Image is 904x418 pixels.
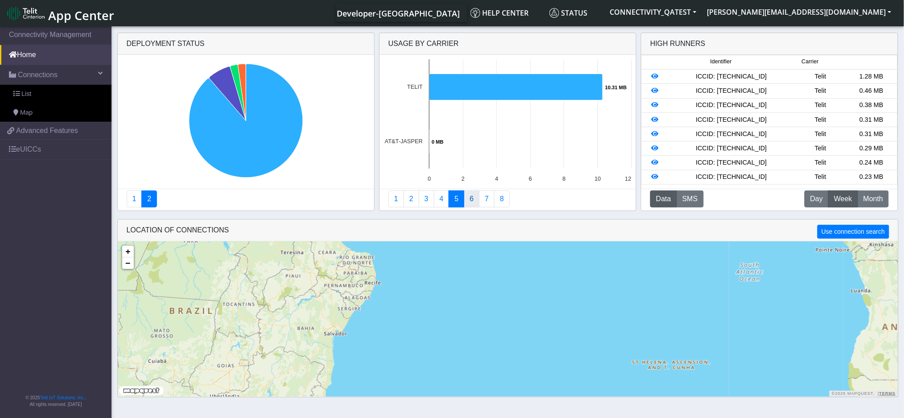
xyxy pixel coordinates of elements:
[40,395,85,400] a: Telit IoT Solutions, Inc.
[795,100,846,110] div: Telit
[449,190,464,207] a: Usage by Carrier
[464,190,479,207] a: 14 Days Trend
[20,108,33,118] span: Map
[846,158,897,168] div: 0.24 MB
[668,172,795,182] div: ICCID: [TECHNICAL_ID]
[668,144,795,153] div: ICCID: [TECHNICAL_ID]
[817,225,889,239] button: Use connection search
[668,158,795,168] div: ICCID: [TECHNICAL_ID]
[858,190,889,207] button: Month
[668,115,795,125] div: ICCID: [TECHNICAL_ID]
[562,175,566,182] text: 8
[48,7,114,24] span: App Center
[594,175,601,182] text: 10
[879,391,896,396] a: Terms
[529,175,532,182] text: 6
[432,139,444,145] text: 0 MB
[546,4,605,22] a: Status
[21,89,31,99] span: List
[337,8,460,19] span: Developer-[GEOGRAPHIC_DATA]
[118,33,374,55] div: Deployment status
[830,391,898,397] div: ©2025 MapQuest, |
[834,194,852,204] span: Week
[710,58,732,66] span: Identifier
[434,190,450,207] a: Connections By Carrier
[479,190,495,207] a: Zero Session
[846,72,897,82] div: 1.28 MB
[846,100,897,110] div: 0.38 MB
[407,83,423,90] text: TELIT
[795,144,846,153] div: Telit
[795,172,846,182] div: Telit
[7,6,45,21] img: logo-telit-cinterion-gw-new.png
[18,70,58,80] span: Connections
[388,190,404,207] a: Connections By Country
[428,175,431,182] text: 0
[668,100,795,110] div: ICCID: [TECHNICAL_ID]
[471,8,529,18] span: Help center
[141,190,157,207] a: Deployment status
[846,172,897,182] div: 0.23 MB
[419,190,434,207] a: Usage per Country
[462,175,465,182] text: 2
[677,190,704,207] button: SMS
[668,129,795,139] div: ICCID: [TECHNICAL_ID]
[388,190,627,207] nav: Summary paging
[846,115,897,125] div: 0.31 MB
[625,175,631,182] text: 12
[846,129,897,139] div: 0.31 MB
[16,125,78,136] span: Advanced Features
[650,190,677,207] button: Data
[702,4,897,20] button: [PERSON_NAME][EMAIL_ADDRESS][DOMAIN_NAME]
[802,58,819,66] span: Carrier
[122,246,134,257] a: Zoom in
[385,138,423,145] text: AT&T-JASPER
[795,72,846,82] div: Telit
[467,4,546,22] a: Help center
[336,4,460,22] a: Your current platform instance
[795,129,846,139] div: Telit
[810,194,823,204] span: Day
[668,86,795,96] div: ICCID: [TECHNICAL_ID]
[846,144,897,153] div: 0.29 MB
[795,86,846,96] div: Telit
[7,4,113,23] a: App Center
[795,115,846,125] div: Telit
[846,86,897,96] div: 0.46 MB
[549,8,559,18] img: status.svg
[471,8,480,18] img: knowledge.svg
[605,85,627,90] text: 10.31 MB
[127,190,365,207] nav: Summary paging
[795,158,846,168] div: Telit
[495,175,498,182] text: 4
[605,4,702,20] button: CONNECTIVITY_QATEST
[863,194,883,204] span: Month
[122,257,134,269] a: Zoom out
[404,190,419,207] a: Carrier
[668,72,795,82] div: ICCID: [TECHNICAL_ID]
[650,38,706,49] div: High Runners
[118,219,898,241] div: LOCATION OF CONNECTIONS
[127,190,142,207] a: Connectivity status
[828,190,858,207] button: Week
[380,33,636,55] div: Usage by Carrier
[549,8,588,18] span: Status
[805,190,829,207] button: Day
[494,190,510,207] a: Not Connected for 30 days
